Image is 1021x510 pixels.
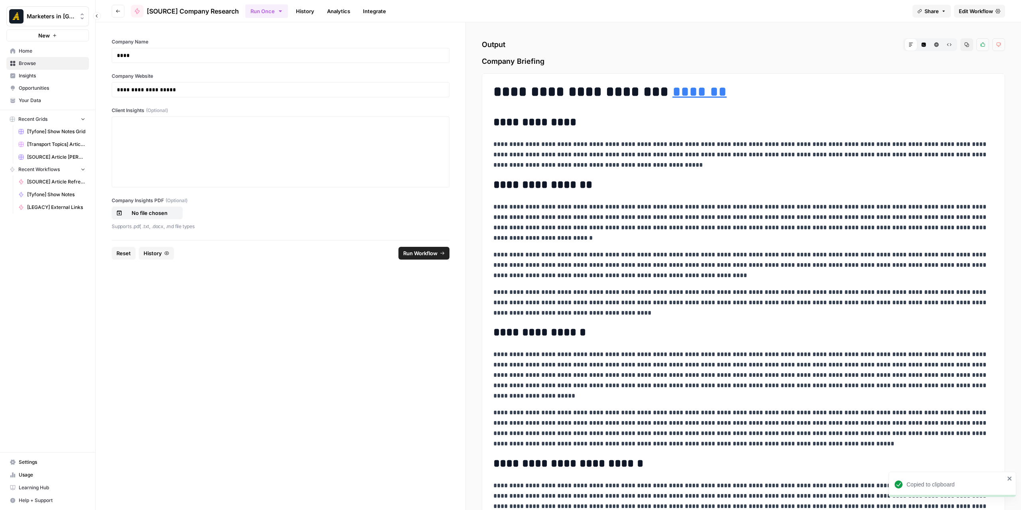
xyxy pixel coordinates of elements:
a: Usage [6,469,89,481]
p: No file chosen [124,209,175,217]
span: [Tyfone] Show Notes [27,191,85,198]
span: (Optional) [166,197,187,204]
button: No file chosen [112,207,183,219]
button: Run Workflow [398,247,449,260]
span: New [38,32,50,39]
a: [Tyfone] Show Notes [15,188,89,201]
p: Supports .pdf, .txt, .docx, .md file types [112,223,449,230]
span: [Transport Topics] Article Writing-Transcript-Driven Article Grid [27,141,85,148]
span: Home [19,47,85,55]
span: Recent Workflows [18,166,60,173]
span: Recent Grids [18,116,47,123]
a: Browse [6,57,89,70]
label: Company Insights PDF [112,197,449,204]
span: Settings [19,459,85,466]
span: Opportunities [19,85,85,92]
span: Reset [116,249,131,257]
a: [SOURCE] Article Refresh V2 [15,175,89,188]
span: [SOURCE] Company Research [147,6,239,16]
span: [Tyfone] Show Notes Grid [27,128,85,135]
button: Recent Grids [6,113,89,125]
span: Your Data [19,97,85,104]
button: Run Once [245,4,288,18]
div: Copied to clipboard [907,480,1005,488]
span: Usage [19,471,85,478]
button: History [139,247,174,260]
a: Analytics [322,5,355,18]
span: Learning Hub [19,484,85,491]
label: Company Name [112,38,449,45]
button: Workspace: Marketers in Demand [6,6,89,26]
button: Reset [112,247,136,260]
a: Home [6,45,89,57]
span: Marketers in [GEOGRAPHIC_DATA] [27,12,75,20]
span: Run Workflow [403,249,438,257]
span: Company Briefing [482,56,1005,67]
a: [SOURCE] Company Research [131,5,239,18]
img: Marketers in Demand Logo [9,9,24,24]
span: Insights [19,72,85,79]
a: [LEGACY] External Links [15,201,89,214]
a: [SOURCE] Article [PERSON_NAME] & SEO Refresh Grid [15,151,89,163]
a: Learning Hub [6,481,89,494]
a: [Transport Topics] Article Writing-Transcript-Driven Article Grid [15,138,89,151]
a: Integrate [358,5,391,18]
button: Help + Support [6,494,89,507]
label: Company Website [112,73,449,80]
label: Client Insights [112,107,449,114]
a: Opportunities [6,82,89,95]
span: Browse [19,60,85,67]
a: [Tyfone] Show Notes Grid [15,125,89,138]
a: History [291,5,319,18]
span: (Optional) [146,107,168,114]
a: Insights [6,69,89,82]
a: Your Data [6,94,89,107]
button: Share [913,5,951,18]
span: [SOURCE] Article [PERSON_NAME] & SEO Refresh Grid [27,154,85,161]
button: New [6,30,89,41]
a: Edit Workflow [954,5,1005,18]
a: Settings [6,456,89,469]
span: Help + Support [19,497,85,504]
span: [SOURCE] Article Refresh V2 [27,178,85,185]
span: [LEGACY] External Links [27,204,85,211]
h2: Output [482,38,1005,51]
span: Edit Workflow [959,7,993,15]
span: Share [924,7,939,15]
button: Recent Workflows [6,163,89,175]
button: close [1007,475,1013,482]
span: History [144,249,162,257]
